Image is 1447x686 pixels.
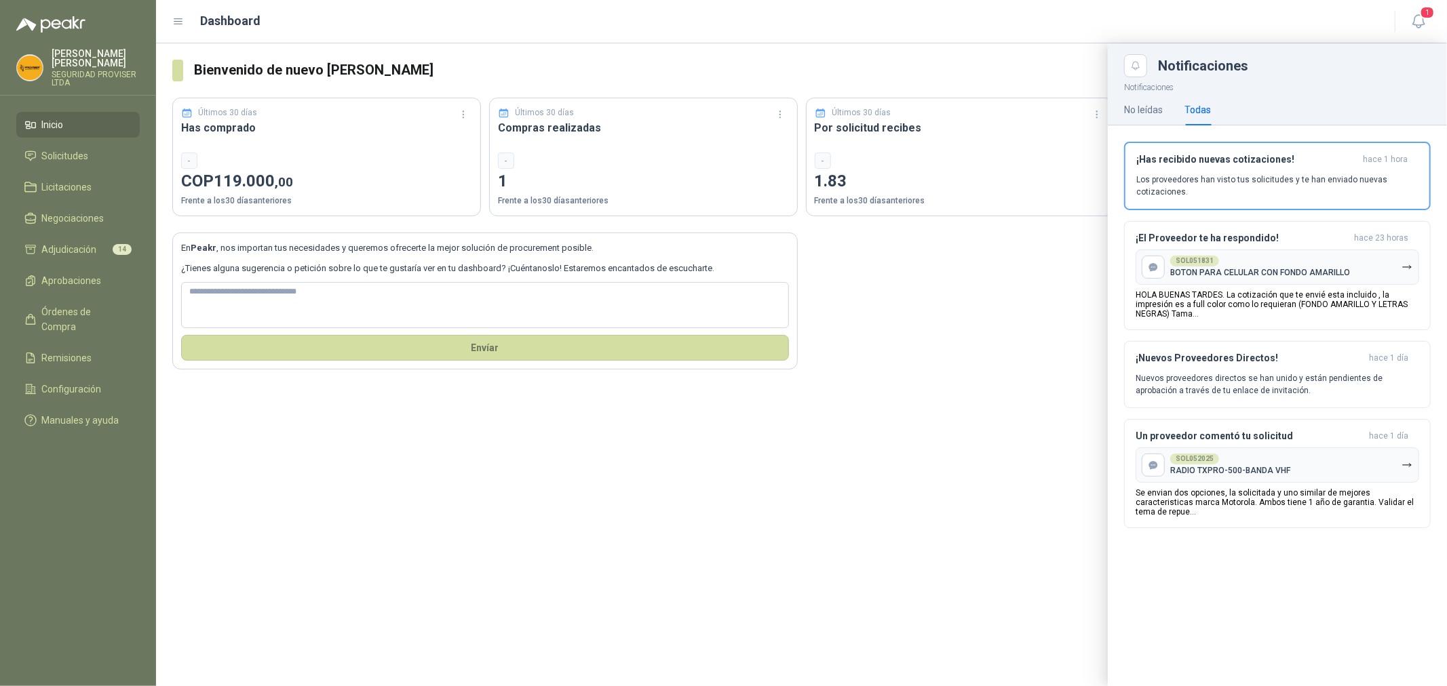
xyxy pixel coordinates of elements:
h3: ¡El Proveedor te ha respondido! [1136,233,1349,244]
a: Aprobaciones [16,268,140,294]
p: [PERSON_NAME] [PERSON_NAME] [52,49,140,68]
a: Licitaciones [16,174,140,200]
button: Close [1124,54,1147,77]
span: 1 [1420,6,1435,19]
span: Configuración [42,382,102,397]
div: No leídas [1124,102,1163,117]
span: Remisiones [42,350,92,365]
p: Los proveedores han visto tus solicitudes y te han enviado nuevas cotizaciones. [1136,174,1419,198]
a: Configuración [16,376,140,402]
a: Solicitudes [16,143,140,169]
img: Company Logo [17,55,43,81]
button: ¡Nuevos Proveedores Directos!hace 1 día Nuevos proveedores directos se han unido y están pendient... [1124,341,1431,408]
p: SEGURIDAD PROVISER LTDA [52,70,140,87]
h3: ¡Nuevos Proveedores Directos! [1136,352,1364,364]
span: Manuales y ayuda [42,413,119,428]
a: Órdenes de Compra [16,299,140,340]
span: Adjudicación [42,242,97,257]
h3: ¡Has recibido nuevas cotizaciones! [1136,154,1357,165]
a: Inicio [16,112,140,138]
span: Inicio [42,117,64,132]
span: Solicitudes [42,148,89,163]
span: hace 1 día [1369,352,1408,364]
a: Negociaciones [16,205,140,231]
h3: Un proveedor comentó tu solicitud [1136,430,1364,442]
div: Todas [1184,102,1211,117]
span: Negociaciones [42,211,104,226]
p: Notificaciones [1108,77,1447,94]
p: HOLA BUENAS TARDES. La cotización que te envié esta incluido , la impresión es a full color como ... [1136,290,1419,319]
button: 1 [1406,9,1431,34]
span: Aprobaciones [42,273,102,288]
a: Manuales y ayuda [16,407,140,433]
span: hace 23 horas [1354,233,1408,244]
p: Nuevos proveedores directos se han unido y están pendientes de aprobación a través de tu enlace d... [1136,372,1419,397]
p: Se envian dos opciones, la solicitada y uno similar de mejores caracteristicas marca Motorola. Am... [1136,488,1419,517]
h1: Dashboard [201,12,261,31]
button: ¡El Proveedor te ha respondido!hace 23 horas SOL051831BOTON PARA CELULAR CON FONDO AMARILLOHOLA B... [1124,221,1431,330]
button: SOL051831BOTON PARA CELULAR CON FONDO AMARILLO [1136,249,1419,285]
button: Un proveedor comentó tu solicitudhace 1 día SOL052025RADIO TXPRO-500-BANDA VHFSe envian dos opcio... [1124,419,1431,528]
p: RADIO TXPRO-500-BANDA VHF [1170,466,1290,475]
p: BOTON PARA CELULAR CON FONDO AMARILLO [1170,268,1350,277]
a: Remisiones [16,345,140,371]
div: Notificaciones [1158,59,1431,73]
span: hace 1 hora [1363,154,1408,165]
span: 14 [113,244,132,255]
div: SOL051831 [1170,256,1219,266]
span: Licitaciones [42,180,92,195]
div: SOL052025 [1170,453,1219,464]
button: SOL052025RADIO TXPRO-500-BANDA VHF [1136,447,1419,483]
span: Órdenes de Compra [42,304,127,334]
a: Adjudicación14 [16,237,140,262]
img: Logo peakr [16,16,85,33]
span: hace 1 día [1369,430,1408,442]
button: ¡Has recibido nuevas cotizaciones!hace 1 hora Los proveedores han visto tus solicitudes y te han ... [1124,142,1431,210]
